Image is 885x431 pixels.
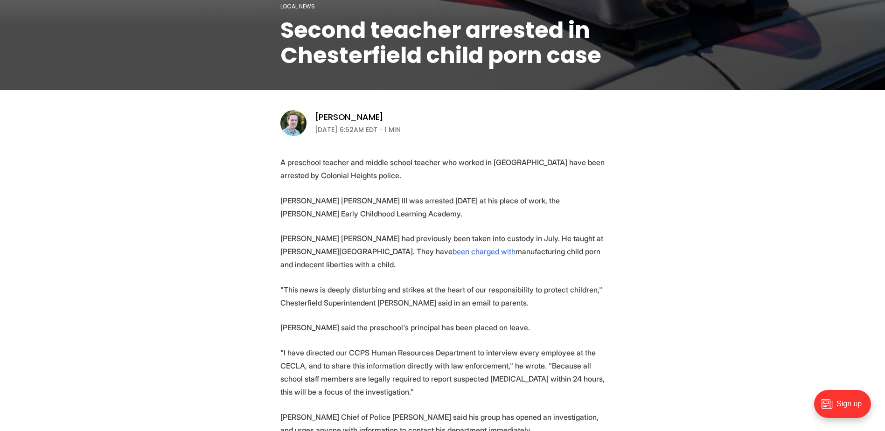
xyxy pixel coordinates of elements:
a: Local News [280,2,315,10]
p: A preschool teacher and middle school teacher who worked in [GEOGRAPHIC_DATA] have been arrested ... [280,156,605,182]
p: "I have directed our CCPS Human Resources Department to interview every employee at the CECLA, an... [280,346,605,398]
p: [PERSON_NAME] [PERSON_NAME] had previously been taken into custody in July. He taught at [PERSON_... [280,232,605,271]
a: been charged with [453,247,516,256]
iframe: portal-trigger [806,385,885,431]
a: [PERSON_NAME] [315,111,384,123]
time: [DATE] 6:52AM EDT [315,124,378,135]
p: [PERSON_NAME] said the preschool's principal has been placed on leave. [280,321,605,334]
p: "This news is deeply disturbing and strikes at the heart of our responsibility to protect childre... [280,283,605,309]
span: 1 min [384,124,401,135]
h1: Second teacher arrested in Chesterfield child porn case [280,18,605,68]
img: Michael Phillips [280,110,307,136]
p: [PERSON_NAME] [PERSON_NAME] III was arrested [DATE] at his place of work, the [PERSON_NAME] Early... [280,194,605,220]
